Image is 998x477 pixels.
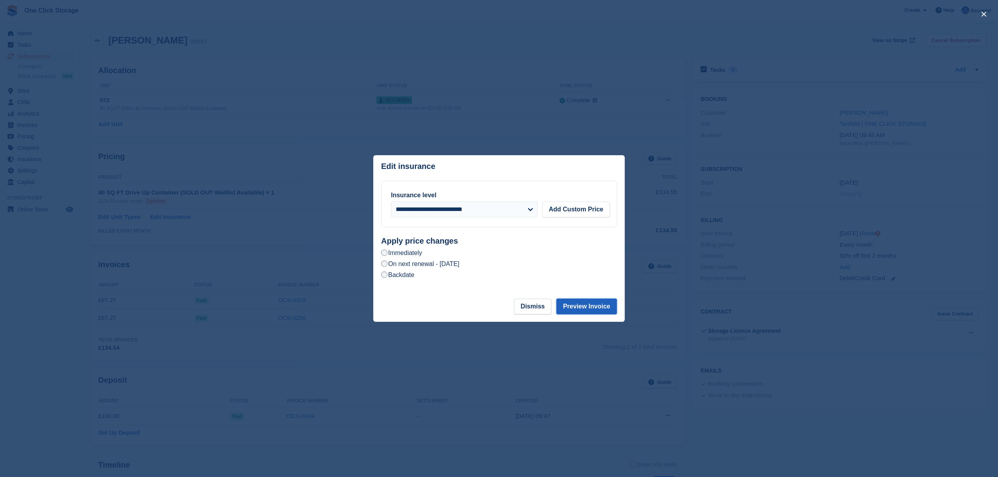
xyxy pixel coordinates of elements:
[381,272,387,278] input: Backdate
[381,260,459,268] label: On next renewal - [DATE]
[381,250,387,256] input: Immediately
[381,249,422,257] label: Immediately
[391,192,437,198] label: Insurance level
[542,202,610,217] button: Add Custom Price
[978,8,990,20] button: close
[381,271,415,279] label: Backdate
[381,162,435,171] p: Edit insurance
[514,299,551,314] button: Dismiss
[556,299,617,314] button: Preview Invoice
[381,261,387,267] input: On next renewal - [DATE]
[381,237,458,245] strong: Apply price changes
